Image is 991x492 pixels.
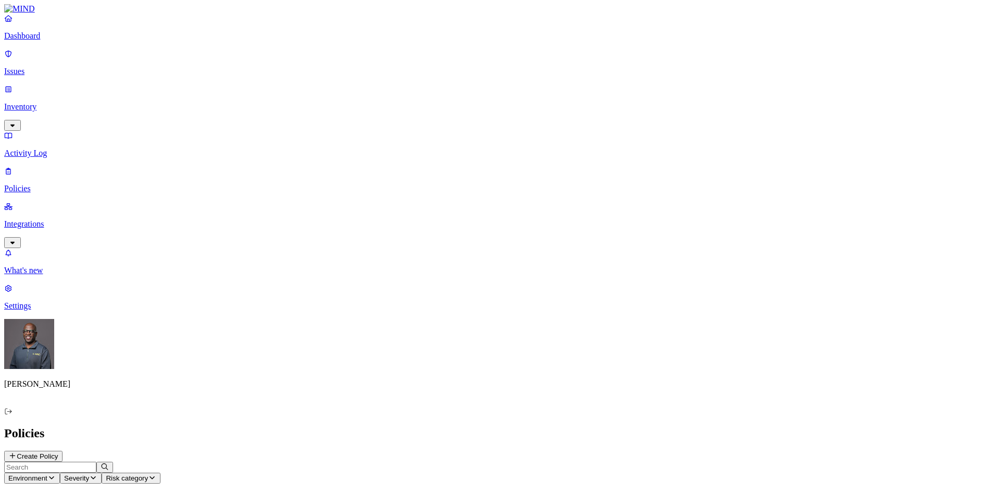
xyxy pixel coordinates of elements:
h2: Policies [4,426,987,440]
input: Search [4,462,96,473]
p: What's new [4,266,987,275]
img: Gregory Thomas [4,319,54,369]
p: Policies [4,184,987,193]
a: Policies [4,166,987,193]
p: [PERSON_NAME] [4,379,987,389]
a: Inventory [4,84,987,129]
a: Dashboard [4,14,987,41]
span: Risk category [106,474,148,482]
p: Integrations [4,219,987,229]
p: Settings [4,301,987,311]
span: Environment [8,474,47,482]
a: Settings [4,284,987,311]
p: Activity Log [4,149,987,158]
a: Activity Log [4,131,987,158]
a: Integrations [4,202,987,247]
a: MIND [4,4,987,14]
p: Issues [4,67,987,76]
button: Create Policy [4,451,63,462]
a: What's new [4,248,987,275]
img: MIND [4,4,35,14]
a: Issues [4,49,987,76]
p: Dashboard [4,31,987,41]
p: Inventory [4,102,987,112]
span: Severity [64,474,89,482]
